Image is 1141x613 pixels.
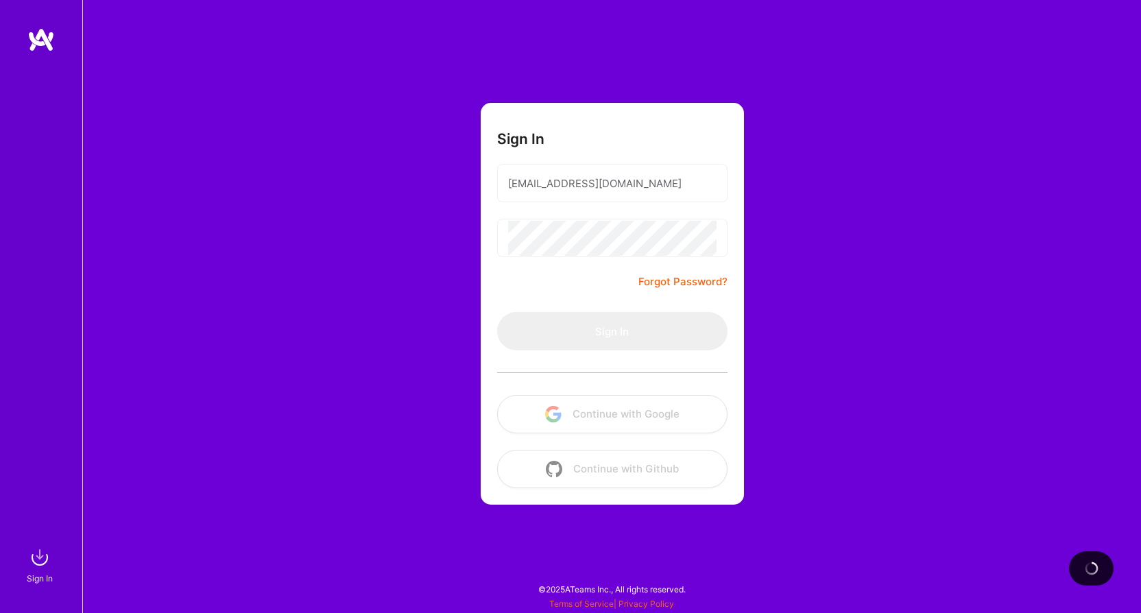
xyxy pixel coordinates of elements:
a: Terms of Service [549,599,614,609]
h3: Sign In [497,130,544,147]
span: | [549,599,674,609]
img: logo [27,27,55,52]
img: sign in [26,544,53,571]
input: Email... [508,166,717,201]
div: Sign In [27,571,53,586]
button: Continue with Google [497,395,728,433]
div: © 2025 ATeams Inc., All rights reserved. [82,572,1141,606]
a: sign inSign In [29,544,53,586]
a: Privacy Policy [618,599,674,609]
img: icon [546,461,562,477]
button: Continue with Github [497,450,728,488]
img: icon [545,406,562,422]
a: Forgot Password? [638,274,728,290]
img: loading [1085,562,1098,575]
button: Sign In [497,312,728,350]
